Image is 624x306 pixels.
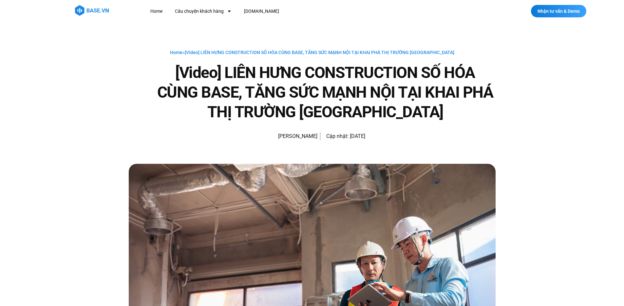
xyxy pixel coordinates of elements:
[145,5,167,17] a: Home
[170,50,182,55] a: Home
[531,5,586,17] a: Nhận tư vấn & Demo
[275,132,317,141] span: [PERSON_NAME]
[145,5,399,17] nav: Menu
[326,133,349,139] span: Cập nhật:
[170,5,236,17] a: Câu chuyện khách hàng
[350,133,365,139] time: [DATE]
[170,50,454,55] span: »
[259,128,317,144] a: Picture of Hạnh Hoàng [PERSON_NAME]
[538,9,580,13] span: Nhận tư vấn & Demo
[185,50,454,55] span: [Video] LIÊN HƯNG CONSTRUCTION SỐ HÓA CÙNG BASE, TĂNG SỨC MẠNH NỘI TẠI KHAI PHÁ THỊ TRƯỜNG [GEOGR...
[155,63,496,122] h1: [Video] LIÊN HƯNG CONSTRUCTION SỐ HÓA CÙNG BASE, TĂNG SỨC MẠNH NỘI TẠI KHAI PHÁ THỊ TRƯỜNG [GEOGR...
[239,5,284,17] a: [DOMAIN_NAME]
